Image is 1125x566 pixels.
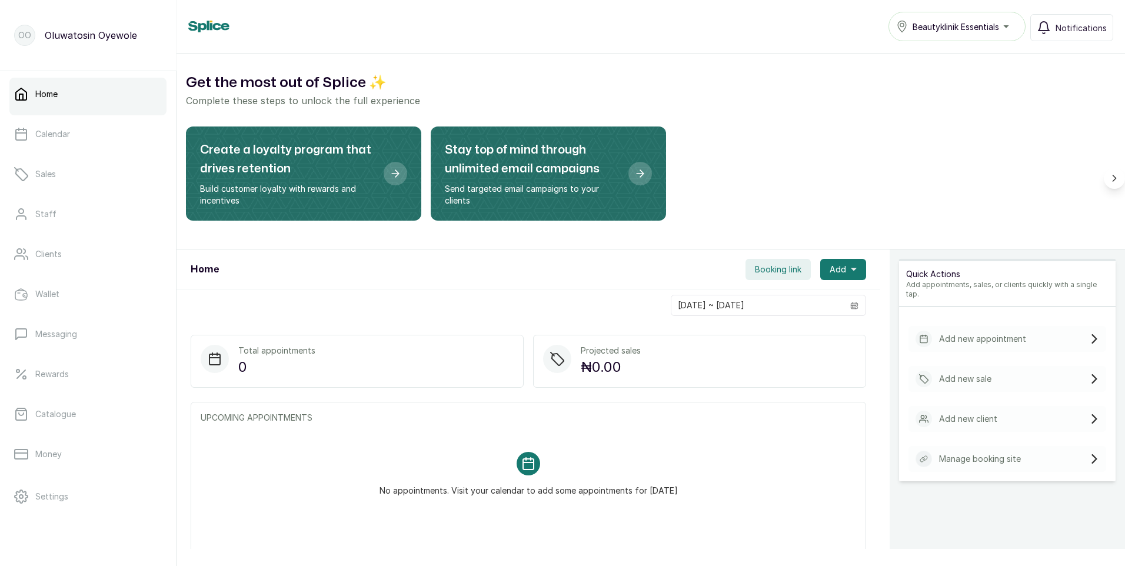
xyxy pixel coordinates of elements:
[820,259,866,280] button: Add
[431,126,666,221] div: Stay top of mind through unlimited email campaigns
[18,29,31,41] p: OO
[35,128,70,140] p: Calendar
[9,358,167,391] a: Rewards
[906,280,1109,299] p: Add appointments, sales, or clients quickly with a single tap.
[186,94,1116,108] p: Complete these steps to unlock the full experience
[939,333,1026,345] p: Add new appointment
[35,288,59,300] p: Wallet
[9,158,167,191] a: Sales
[445,183,619,207] p: Send targeted email campaigns to your clients
[445,141,619,178] h2: Stay top of mind through unlimited email campaigns
[200,183,374,207] p: Build customer loyalty with rewards and incentives
[745,259,811,280] button: Booking link
[906,268,1109,280] p: Quick Actions
[9,318,167,351] a: Messaging
[380,475,678,497] p: No appointments. Visit your calendar to add some appointments for [DATE]
[888,12,1026,41] button: Beautyklinik Essentials
[939,413,997,425] p: Add new client
[755,264,801,275] span: Booking link
[671,295,843,315] input: Select date
[191,262,219,277] h1: Home
[9,78,167,111] a: Home
[1030,14,1113,41] button: Notifications
[850,301,858,309] svg: calendar
[35,88,58,100] p: Home
[939,373,991,385] p: Add new sale
[35,448,62,460] p: Money
[45,28,137,42] p: Oluwatosin Oyewole
[200,141,374,178] h2: Create a loyalty program that drives retention
[9,278,167,311] a: Wallet
[9,238,167,271] a: Clients
[1056,22,1107,34] span: Notifications
[238,357,315,378] p: 0
[35,368,69,380] p: Rewards
[35,208,56,220] p: Staff
[35,491,68,502] p: Settings
[9,398,167,431] a: Catalogue
[913,21,999,33] span: Beautyklinik Essentials
[35,408,76,420] p: Catalogue
[581,357,641,378] p: ₦0.00
[9,118,167,151] a: Calendar
[238,345,315,357] p: Total appointments
[35,328,77,340] p: Messaging
[186,72,1116,94] h2: Get the most out of Splice ✨
[1104,168,1125,189] button: Scroll right
[9,198,167,231] a: Staff
[201,412,856,424] p: UPCOMING APPOINTMENTS
[9,520,167,553] a: Support
[35,248,62,260] p: Clients
[9,480,167,513] a: Settings
[35,168,56,180] p: Sales
[830,264,846,275] span: Add
[186,126,421,221] div: Create a loyalty program that drives retention
[581,345,641,357] p: Projected sales
[939,453,1021,465] p: Manage booking site
[9,438,167,471] a: Money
